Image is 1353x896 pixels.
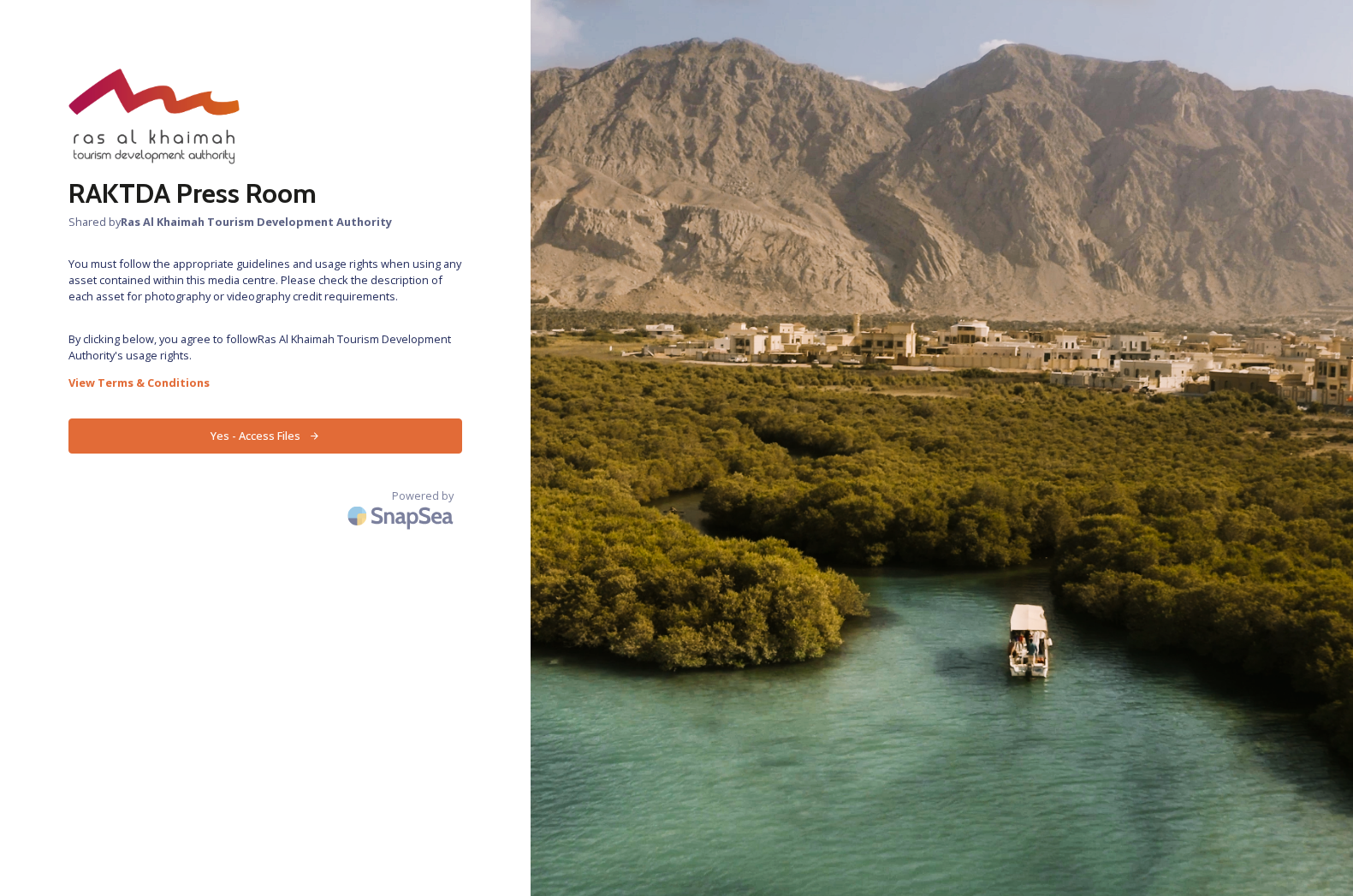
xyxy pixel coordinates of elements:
[68,256,462,306] span: You must follow the appropriate guidelines and usage rights when using any asset contained within...
[342,495,462,536] img: SnapSea Logo
[121,214,392,229] strong: Ras Al Khaimah Tourism Development Authority
[68,331,462,364] span: By clicking below, you agree to follow Ras Al Khaimah Tourism Development Authority 's usage rights.
[68,173,462,214] h2: RAKTDA Press Room
[68,375,210,390] strong: View Terms & Conditions
[68,68,240,164] img: raktda_eng_new-stacked-logo_rgb.png
[68,372,462,393] a: View Terms & Conditions
[68,418,462,454] button: Yes - Access Files
[68,214,462,230] span: Shared by
[392,488,454,504] span: Powered by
